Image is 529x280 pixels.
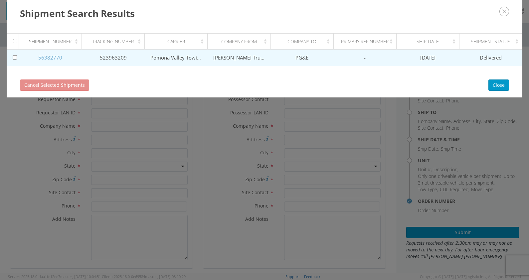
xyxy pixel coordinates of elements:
[24,82,85,88] span: Cancel Selected Shipments
[20,7,509,20] h3: Shipment Search Results
[488,79,509,91] button: Close
[145,50,208,66] td: Pomona Valley Towing
[333,50,396,66] td: -
[25,38,80,45] div: Shipment Number
[82,50,145,66] td: 523963209
[38,54,62,61] a: 56382770
[208,50,270,66] td: [PERSON_NAME] Truck Bodies
[402,38,457,45] div: Ship Date
[420,54,436,61] span: [DATE]
[270,50,333,66] td: PG&E
[88,38,143,45] div: Tracking Number
[151,38,206,45] div: Carrier
[465,38,520,45] div: Shipment Status
[339,38,394,45] div: Primary Ref Number
[480,54,502,61] span: Delivered
[276,38,331,45] div: Company To
[20,79,89,91] button: Cancel Selected Shipments
[214,38,268,45] div: Company From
